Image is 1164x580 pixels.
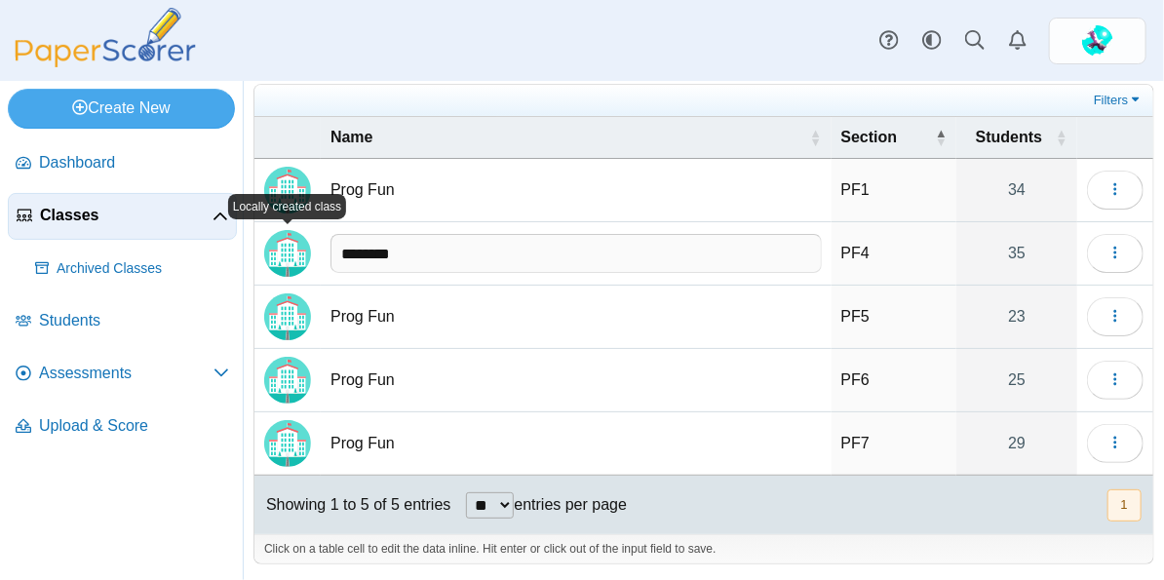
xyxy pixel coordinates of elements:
[330,127,806,148] span: Name
[254,476,450,534] div: Showing 1 to 5 of 5 entries
[8,193,237,240] a: Classes
[956,222,1077,285] a: 35
[8,298,237,345] a: Students
[956,286,1077,348] a: 23
[39,415,229,437] span: Upload & Score
[1107,489,1142,522] button: 1
[228,194,346,220] div: Locally created class
[321,349,832,412] td: Prog Fun
[832,349,957,412] td: PF6
[8,54,203,70] a: PaperScorer
[1082,25,1113,57] img: ps.J06lXw6dMDxQieRt
[8,351,237,398] a: Assessments
[956,159,1077,221] a: 34
[40,205,213,226] span: Classes
[39,310,229,331] span: Students
[264,293,311,340] img: Locally created class
[8,140,237,187] a: Dashboard
[996,19,1039,62] a: Alerts
[832,222,957,286] td: PF4
[264,230,311,277] img: Locally created class
[832,286,957,349] td: PF5
[1049,18,1146,64] a: ps.J06lXw6dMDxQieRt
[264,420,311,467] img: Locally created class
[321,159,832,222] td: Prog Fun
[39,152,229,174] span: Dashboard
[8,404,237,450] a: Upload & Score
[8,8,203,67] img: PaperScorer
[956,349,1077,411] a: 25
[956,412,1077,475] a: 29
[321,286,832,349] td: Prog Fun
[810,128,822,147] span: Name : Activate to sort
[841,127,932,148] span: Section
[1089,91,1148,110] a: Filters
[27,246,237,292] a: Archived Classes
[935,128,947,147] span: Section : Activate to invert sorting
[514,496,627,513] label: entries per page
[1056,128,1067,147] span: Students : Activate to sort
[264,167,311,213] img: Locally created class
[254,534,1153,563] div: Click on a table cell to edit the data inline. Hit enter or click out of the input field to save.
[39,363,213,384] span: Assessments
[321,412,832,476] td: Prog Fun
[966,127,1052,148] span: Students
[1106,489,1142,522] nav: pagination
[1082,25,1113,57] span: Lisa Wenzel
[832,159,957,222] td: PF1
[832,412,957,476] td: PF7
[57,259,229,279] span: Archived Classes
[8,89,235,128] a: Create New
[264,357,311,404] img: Locally created class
